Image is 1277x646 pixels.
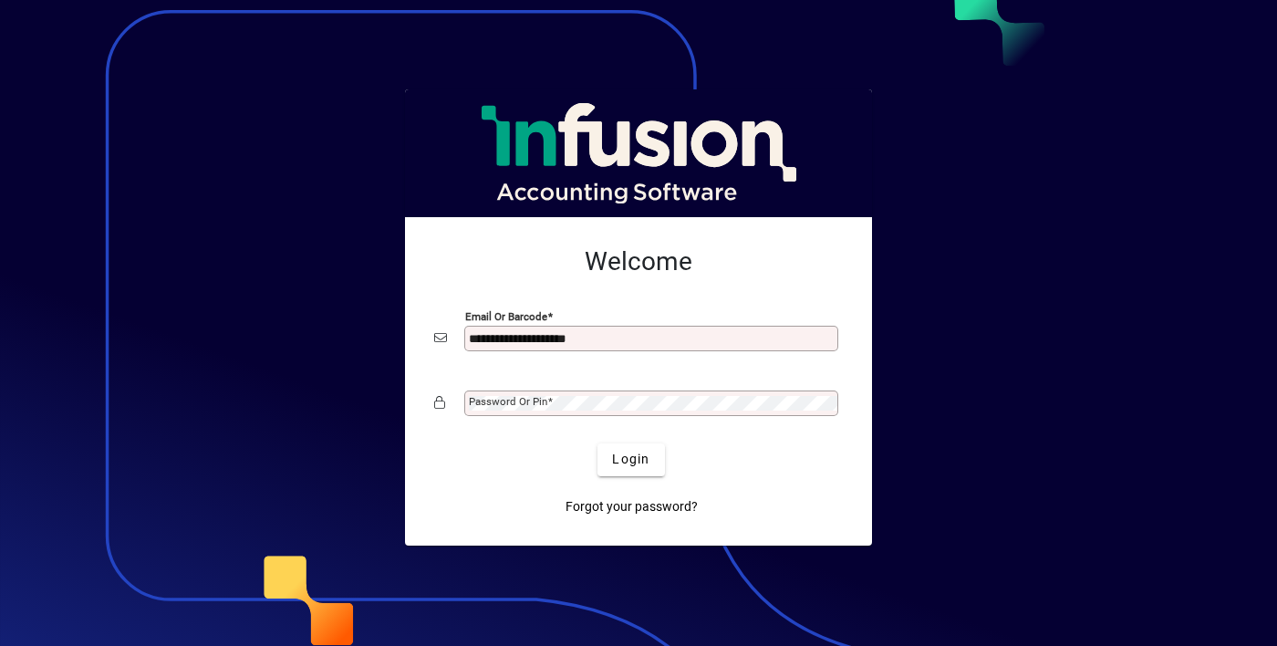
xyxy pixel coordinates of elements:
h2: Welcome [434,246,843,277]
mat-label: Password or Pin [469,395,547,408]
span: Login [612,450,649,469]
mat-label: Email or Barcode [465,309,547,322]
a: Forgot your password? [558,491,705,524]
button: Login [597,443,664,476]
span: Forgot your password? [566,497,698,516]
